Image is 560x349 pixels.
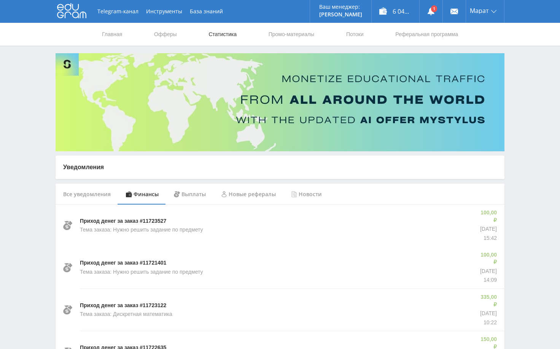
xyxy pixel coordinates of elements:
div: Все уведомления [56,184,118,205]
p: [DATE] [478,268,497,275]
p: Приход денег за заказ #11721401 [80,259,166,267]
div: Финансы [118,184,166,205]
p: 100,00 ₽ [478,251,497,266]
a: Офферы [153,23,178,46]
p: 10:22 [478,319,497,327]
div: Новые рефералы [213,184,283,205]
p: Приход денег за заказ #11723527 [80,217,166,225]
p: Ваш менеджер: [319,4,362,10]
a: Промо-материалы [268,23,315,46]
p: 100,00 ₽ [478,209,497,224]
a: Реферальная программа [395,23,459,46]
p: 335,00 ₽ [478,293,497,308]
p: Тема заказа: Нужно решить задание по предмету [80,226,203,234]
p: [DATE] [478,225,497,233]
a: Потоки [345,23,364,46]
p: Тема заказа: Нужно решить задание по предмету [80,268,203,276]
p: 15:42 [478,235,497,242]
div: Новости [283,184,329,205]
span: Марат [470,8,489,14]
p: Приход денег за заказ #11723122 [80,302,166,309]
p: Тема заказа: Дискретная математика [80,311,172,318]
p: 14:09 [478,276,497,284]
img: Banner [56,53,504,151]
a: Статистика [208,23,237,46]
div: Выплаты [166,184,213,205]
p: [PERSON_NAME] [319,11,362,17]
a: Главная [101,23,123,46]
p: Уведомления [63,163,497,171]
p: [DATE] [478,310,497,317]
